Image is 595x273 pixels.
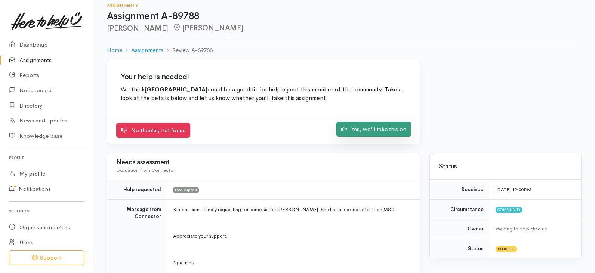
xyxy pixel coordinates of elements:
[430,199,490,219] td: Circumstance
[496,225,572,233] div: Waiting to be picked up
[430,219,490,239] td: Owner
[439,163,572,170] h3: Status
[9,206,84,216] h6: Settings
[430,239,490,258] td: Status
[116,159,411,166] h3: Needs assessment
[145,86,207,93] b: [GEOGRAPHIC_DATA]
[173,259,411,266] p: Ngā mihi,
[430,180,490,200] td: Received
[116,123,190,138] a: No thanks, not for us
[163,46,213,55] li: Review A-89788
[107,180,167,200] td: Help requested
[9,153,84,163] h6: Profile
[107,46,122,55] a: Home
[107,41,582,59] nav: breadcrumb
[496,186,531,193] time: [DATE] 12:00PM
[173,206,411,213] p: Kiaora team - kindly requesting for some kai for [PERSON_NAME]. She has a decline letter from MSD.
[496,246,517,252] span: Pending
[336,122,411,137] a: Yes, we'll take this on
[116,167,175,173] span: Evaluation from Connector
[107,11,582,22] h1: Assignment A-89788
[121,86,407,103] p: We think could be a good fit for helping out this member of the community. Take a look at the det...
[173,187,199,193] span: Food support
[131,46,163,55] a: Assignments
[173,23,243,32] span: [PERSON_NAME]
[9,250,84,266] button: Support
[107,3,582,7] h6: Assignments
[107,24,582,32] h2: [PERSON_NAME]
[496,207,522,213] span: Community
[173,232,411,240] p: Appreciate your support.
[121,73,407,81] h2: Your help is needed!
